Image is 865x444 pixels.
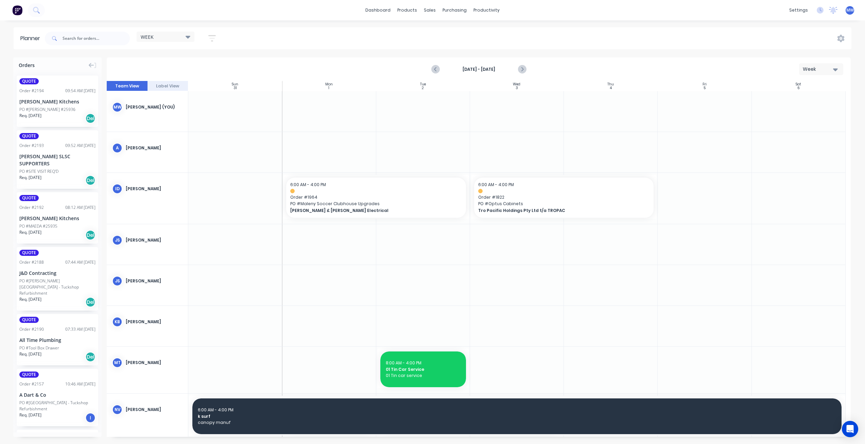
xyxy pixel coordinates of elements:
[198,420,836,426] span: canopy manuf
[478,208,633,214] span: Tro Pacific Holdings Pty Ltd t/a TROPAC
[126,278,183,284] div: [PERSON_NAME]
[126,145,183,151] div: [PERSON_NAME]
[386,360,421,366] span: 8:00 AM - 4:00 PM
[19,336,96,344] div: All Time Plumbing
[362,5,394,15] a: dashboard
[19,88,44,94] div: Order # 2194
[65,204,96,211] div: 08:12 AM [DATE]
[19,215,96,222] div: [PERSON_NAME] Kitchens
[19,326,44,332] div: Order # 2190
[19,317,39,323] span: QUOTE
[478,201,650,207] span: PO # Optus Cabinets
[703,82,707,86] div: Fri
[65,143,96,149] div: 09:52 AM [DATE]
[65,259,96,265] div: 07:44 AM [DATE]
[19,372,39,378] span: QUOTE
[85,297,96,307] div: Del
[290,208,445,214] span: [PERSON_NAME] & [PERSON_NAME] Electrical
[420,82,426,86] div: Tue
[19,351,41,357] span: Req. [DATE]
[19,259,44,265] div: Order # 2188
[19,278,96,296] div: PO #[PERSON_NAME][GEOGRAPHIC_DATA] - Tuckshop Refurbishment
[420,5,439,15] div: sales
[445,66,513,72] strong: [DATE] - [DATE]
[19,296,41,302] span: Req. [DATE]
[85,352,96,362] div: Del
[19,269,96,277] div: J&D Contracting
[325,82,333,86] div: Mon
[19,133,39,139] span: QUOTE
[126,104,183,110] div: [PERSON_NAME] (You)
[19,62,35,69] span: Orders
[19,168,58,175] div: PO #SITE VISIT REQ'D
[126,360,183,366] div: [PERSON_NAME]
[65,326,96,332] div: 07:33 AM [DATE]
[63,32,130,45] input: Search for orders...
[386,373,461,379] span: 01 Tin car service
[786,5,811,15] div: settings
[112,317,122,327] div: KB
[803,66,834,73] div: Week
[107,81,148,91] button: Team View
[797,86,800,90] div: 6
[19,143,44,149] div: Order # 2193
[198,413,836,420] span: k surf
[19,195,39,201] span: QUOTE
[112,102,122,112] div: MW
[12,5,22,15] img: Factory
[126,407,183,413] div: [PERSON_NAME]
[148,81,188,91] button: Label View
[19,229,41,235] span: Req. [DATE]
[513,82,520,86] div: Wed
[141,33,154,40] span: WEEK
[19,153,96,167] div: [PERSON_NAME] SLSC SUPPORTERS
[290,201,462,207] span: PO # Maleny Soccer Clubhouse Upgrades
[233,86,237,90] div: 31
[85,113,96,124] div: Del
[19,204,44,211] div: Order # 2192
[704,86,706,90] div: 5
[439,5,470,15] div: purchasing
[799,63,843,75] button: Week
[19,223,57,229] div: PO #MAEDA #25935
[19,391,96,398] div: A Dart & Co
[19,400,96,412] div: PO #[GEOGRAPHIC_DATA] - Tuckshop Refurbishment
[516,86,518,90] div: 3
[19,250,39,256] span: QUOTE
[19,98,96,105] div: [PERSON_NAME] Kitchens
[394,5,420,15] div: products
[478,194,650,200] span: Order # 1822
[842,421,858,437] div: Open Intercom Messenger
[20,34,44,43] div: Planner
[85,230,96,240] div: Del
[65,381,96,387] div: 10:46 AM [DATE]
[422,86,424,90] div: 2
[470,5,503,15] div: productivity
[112,184,122,194] div: ID
[386,366,461,373] span: 01 Tin Car Service
[112,143,122,153] div: A
[19,78,39,84] span: QUOTE
[19,175,41,181] span: Req. [DATE]
[65,88,96,94] div: 09:54 AM [DATE]
[796,82,801,86] div: Sat
[112,405,122,415] div: NV
[328,86,329,90] div: 1
[126,319,183,325] div: [PERSON_NAME]
[112,358,122,368] div: mt
[290,194,462,200] span: Order # 1964
[290,182,326,187] span: 6:00 AM - 4:00 PM
[126,237,183,243] div: [PERSON_NAME]
[198,407,233,413] span: 6:00 AM - 4:00 PM
[478,182,514,187] span: 6:00 AM - 4:00 PM
[607,82,614,86] div: Thu
[610,86,612,90] div: 4
[19,412,41,418] span: Req. [DATE]
[19,345,59,351] div: PO #Tool Box Drawer
[846,7,854,13] span: MW
[112,276,122,286] div: JS
[232,82,238,86] div: Sun
[85,413,96,423] div: I
[112,235,122,245] div: JS
[19,106,75,113] div: PO #[PERSON_NAME] #25936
